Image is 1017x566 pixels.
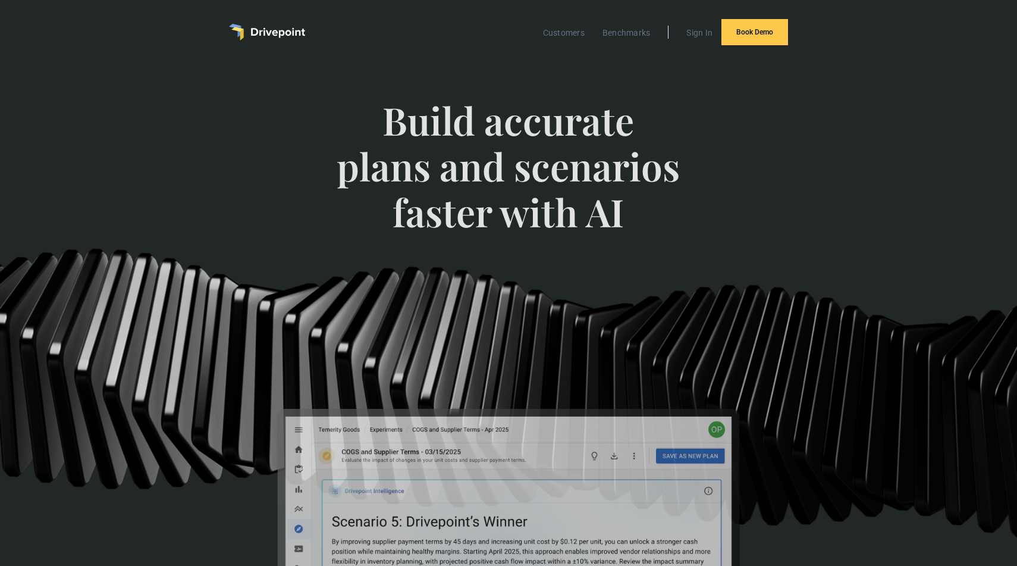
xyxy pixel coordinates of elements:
a: Customers [537,25,591,40]
a: Book Demo [721,19,788,45]
a: Sign In [680,25,718,40]
a: Benchmarks [597,25,657,40]
span: Build accurate plans and scenarios faster with AI [334,98,683,258]
a: home [229,24,305,40]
